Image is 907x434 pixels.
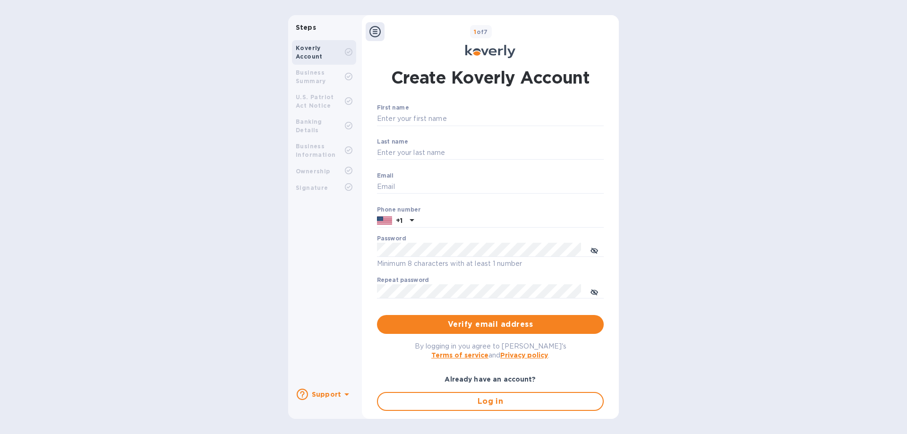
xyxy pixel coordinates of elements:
[377,392,604,411] button: Log in
[500,351,548,359] a: Privacy policy
[474,28,488,35] b: of 7
[377,139,408,145] label: Last name
[377,278,429,283] label: Repeat password
[396,216,402,225] p: +1
[385,319,596,330] span: Verify email address
[377,215,392,226] img: US
[377,105,409,111] label: First name
[377,207,420,213] label: Phone number
[377,180,604,194] input: Email
[431,351,488,359] a: Terms of service
[377,258,604,269] p: Minimum 8 characters with at least 1 number
[445,375,536,383] b: Already have an account?
[296,143,335,158] b: Business Information
[377,146,604,160] input: Enter your last name
[296,184,328,191] b: Signature
[296,118,322,134] b: Banking Details
[377,112,604,126] input: Enter your first name
[377,173,394,179] label: Email
[385,396,595,407] span: Log in
[312,391,341,398] b: Support
[377,315,604,334] button: Verify email address
[585,282,604,301] button: toggle password visibility
[296,94,334,109] b: U.S. Patriot Act Notice
[474,28,476,35] span: 1
[296,24,316,31] b: Steps
[585,240,604,259] button: toggle password visibility
[296,168,330,175] b: Ownership
[296,69,326,85] b: Business Summary
[377,236,406,242] label: Password
[296,44,323,60] b: Koverly Account
[391,66,590,89] h1: Create Koverly Account
[415,342,566,359] span: By logging in you agree to [PERSON_NAME]'s and .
